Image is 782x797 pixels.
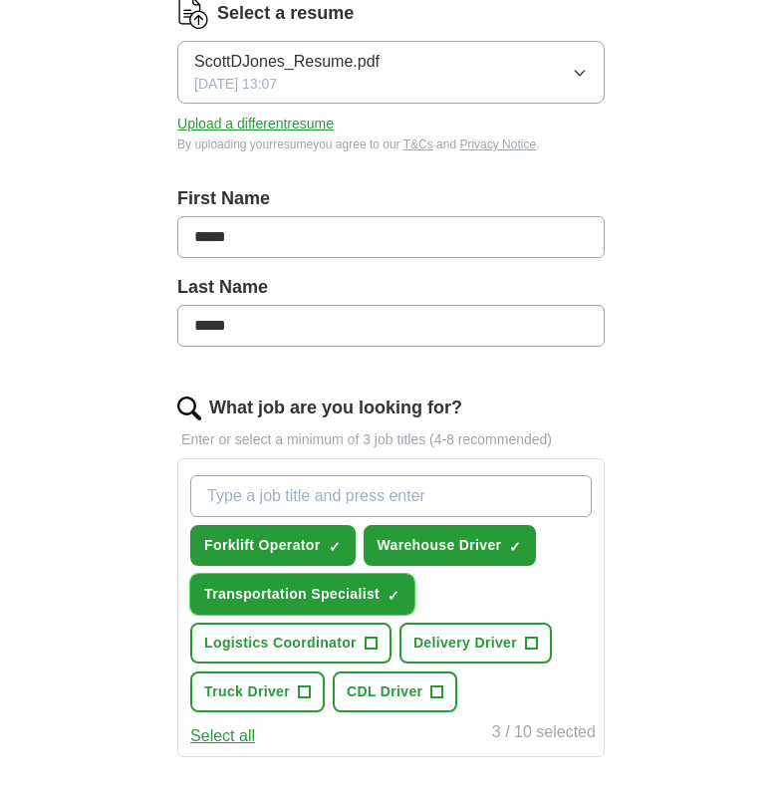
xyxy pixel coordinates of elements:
[378,535,502,556] span: Warehouse Driver
[177,41,605,104] button: ScottDJones_Resume.pdf[DATE] 13:07
[329,539,341,555] span: ✓
[177,114,334,134] button: Upload a differentresume
[204,584,380,605] span: Transportation Specialist
[347,681,422,702] span: CDL Driver
[388,588,399,604] span: ✓
[459,137,536,151] a: Privacy Notice
[194,74,277,95] span: [DATE] 13:07
[204,633,357,654] span: Logistics Coordinator
[190,671,325,712] button: Truck Driver
[364,525,537,566] button: Warehouse Driver✓
[177,274,605,301] label: Last Name
[399,623,552,664] button: Delivery Driver
[190,574,414,615] button: Transportation Specialist✓
[190,623,391,664] button: Logistics Coordinator
[492,720,596,748] div: 3 / 10 selected
[177,135,605,153] div: By uploading your resume you agree to our and .
[190,475,592,517] input: Type a job title and press enter
[190,525,355,566] button: Forklift Operator✓
[177,397,201,420] img: search.png
[204,681,290,702] span: Truck Driver
[403,137,433,151] a: T&Cs
[194,50,380,74] span: ScottDJones_Resume.pdf
[333,671,457,712] button: CDL Driver
[177,185,605,212] label: First Name
[209,395,462,421] label: What job are you looking for?
[190,724,255,748] button: Select all
[413,633,517,654] span: Delivery Driver
[509,539,521,555] span: ✓
[177,429,605,450] p: Enter or select a minimum of 3 job titles (4-8 recommended)
[204,535,320,556] span: Forklift Operator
